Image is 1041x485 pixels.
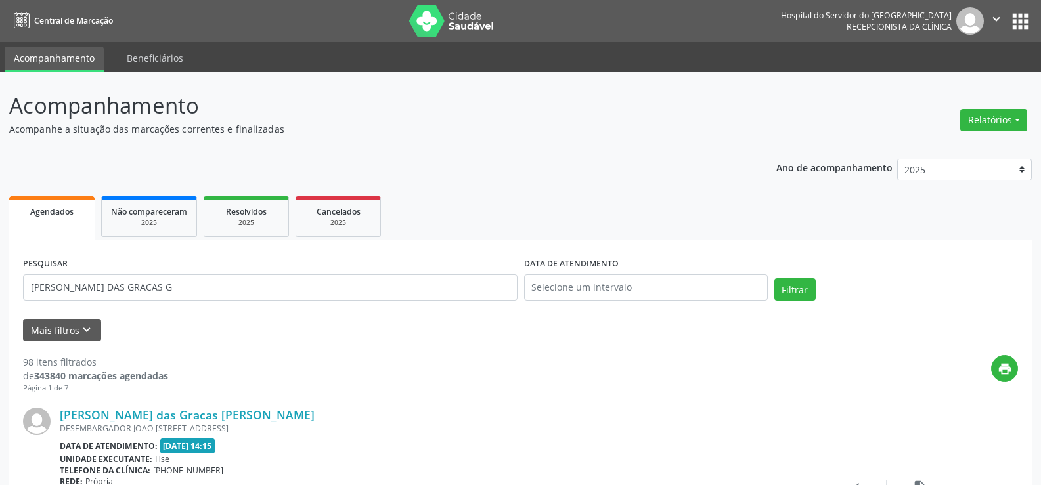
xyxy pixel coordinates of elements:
[30,206,74,217] span: Agendados
[524,274,768,301] input: Selecione um intervalo
[60,423,821,434] div: DESEMBARGADOR JOAO [STREET_ADDRESS]
[317,206,361,217] span: Cancelados
[989,12,1004,26] i: 
[226,206,267,217] span: Resolvidos
[118,47,192,70] a: Beneficiários
[111,206,187,217] span: Não compareceram
[984,7,1009,35] button: 
[60,453,152,465] b: Unidade executante:
[23,274,518,301] input: Nome, código do beneficiário ou CPF
[1009,10,1032,33] button: apps
[774,278,816,301] button: Filtrar
[781,10,952,21] div: Hospital do Servidor do [GEOGRAPHIC_DATA]
[60,408,315,422] a: [PERSON_NAME] das Gracas [PERSON_NAME]
[23,369,168,383] div: de
[153,465,223,476] span: [PHONE_NUMBER]
[23,355,168,369] div: 98 itens filtrados
[991,355,1018,382] button: print
[524,254,619,274] label: DATA DE ATENDIMENTO
[23,383,168,394] div: Página 1 de 7
[998,362,1012,376] i: print
[23,408,51,435] img: img
[79,323,94,337] i: keyboard_arrow_down
[60,440,158,452] b: Data de atendimento:
[23,319,101,342] button: Mais filtroskeyboard_arrow_down
[776,159,893,175] p: Ano de acompanhamento
[9,89,725,122] p: Acompanhamento
[213,218,279,228] div: 2025
[160,438,215,453] span: [DATE] 14:15
[956,7,984,35] img: img
[111,218,187,228] div: 2025
[5,47,104,72] a: Acompanhamento
[23,254,68,274] label: PESQUISAR
[9,122,725,136] p: Acompanhe a situação das marcações correntes e finalizadas
[960,109,1027,131] button: Relatórios
[847,21,952,32] span: Recepcionista da clínica
[155,453,169,465] span: Hse
[34,369,168,382] strong: 343840 marcações agendadas
[9,10,113,32] a: Central de Marcação
[34,15,113,26] span: Central de Marcação
[305,218,371,228] div: 2025
[60,465,150,476] b: Telefone da clínica:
